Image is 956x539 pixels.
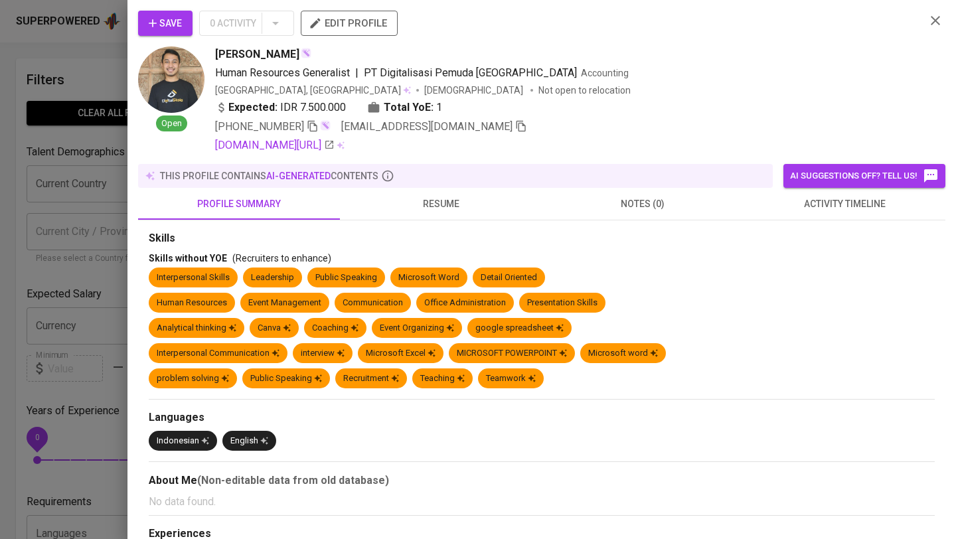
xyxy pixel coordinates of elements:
span: Save [149,15,182,32]
button: edit profile [301,11,398,36]
span: edit profile [311,15,387,32]
p: No data found. [149,494,935,510]
b: Total YoE: [384,100,434,116]
a: edit profile [301,17,398,28]
div: English [230,435,268,447]
div: interview [301,347,345,360]
div: Analytical thinking [157,322,236,335]
span: Accounting [581,68,629,78]
img: magic_wand.svg [301,48,311,58]
div: Microsoft word [588,347,658,360]
div: Coaching [312,322,358,335]
button: Save [138,11,193,36]
div: Microsoft Excel [366,347,436,360]
button: AI suggestions off? Tell us! [783,164,945,188]
span: 1 [436,100,442,116]
p: Not open to relocation [538,84,631,97]
div: Teaching [420,372,465,385]
div: Public Speaking [250,372,322,385]
div: Presentation Skills [527,297,597,309]
div: google spreadsheet [475,322,564,335]
div: IDR 7.500.000 [215,100,346,116]
span: Open [156,117,187,130]
span: | [355,65,358,81]
span: [PHONE_NUMBER] [215,120,304,133]
div: Event Organizing [380,322,454,335]
div: Recruitment [343,372,399,385]
div: Indonesian [157,435,209,447]
b: (Non-editable data from old database) [197,474,389,487]
div: Teamwork [486,372,536,385]
div: Interpersonal Skills [157,271,230,284]
span: [EMAIL_ADDRESS][DOMAIN_NAME] [341,120,513,133]
img: 5e3b494fff5750dd3a6dc48f16e6ceec.jpg [138,46,204,113]
div: Canva [258,322,291,335]
b: Expected: [228,100,278,116]
span: Skills without YOE [149,253,227,264]
div: Office Administration [424,297,506,309]
div: [GEOGRAPHIC_DATA], [GEOGRAPHIC_DATA] [215,84,411,97]
span: profile summary [146,196,332,212]
div: About Me [149,473,935,489]
span: resume [348,196,534,212]
div: Communication [343,297,403,309]
div: MICROSOFT POWERPOINT [457,347,567,360]
p: this profile contains contents [160,169,378,183]
div: Microsoft Word [398,271,459,284]
div: Leadership [251,271,294,284]
span: [DEMOGRAPHIC_DATA] [424,84,525,97]
span: [PERSON_NAME] [215,46,299,62]
span: (Recruiters to enhance) [232,253,331,264]
a: [DOMAIN_NAME][URL] [215,137,335,153]
span: AI suggestions off? Tell us! [790,168,939,184]
span: notes (0) [550,196,736,212]
div: Interpersonal Communication [157,347,279,360]
span: AI-generated [266,171,331,181]
div: Languages [149,410,935,425]
span: PT Digitalisasi Pemuda [GEOGRAPHIC_DATA] [364,66,577,79]
div: problem solving [157,372,229,385]
div: Skills [149,231,935,246]
div: Public Speaking [315,271,377,284]
img: magic_wand.svg [320,120,331,131]
div: Human Resources [157,297,227,309]
div: Detail Oriented [481,271,537,284]
div: Event Management [248,297,321,309]
span: Human Resources Generalist [215,66,350,79]
span: activity timeline [752,196,937,212]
